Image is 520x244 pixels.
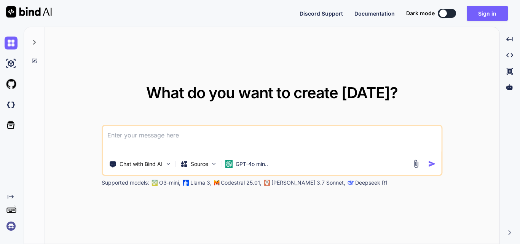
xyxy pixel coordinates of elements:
[5,78,18,91] img: githubLight
[225,160,233,168] img: GPT-4o mini
[146,83,398,102] span: What do you want to create [DATE]?
[5,98,18,111] img: darkCloudIdeIcon
[428,160,436,168] img: icon
[211,161,217,167] img: Pick Models
[221,179,262,187] p: Codestral 25.01,
[236,160,268,168] p: GPT-4o min..
[264,180,270,186] img: claude
[348,180,354,186] img: claude
[120,160,163,168] p: Chat with Bind AI
[191,160,208,168] p: Source
[102,179,149,187] p: Supported models:
[183,180,189,186] img: Llama2
[5,37,18,49] img: chat
[271,179,345,187] p: [PERSON_NAME] 3.7 Sonnet,
[467,6,508,21] button: Sign in
[355,179,388,187] p: Deepseek R1
[412,159,420,168] img: attachment
[165,161,171,167] img: Pick Tools
[5,220,18,233] img: signin
[214,180,219,185] img: Mistral-AI
[354,10,395,18] button: Documentation
[152,180,158,186] img: GPT-4
[300,10,343,18] button: Discord Support
[190,179,212,187] p: Llama 3,
[159,179,180,187] p: O3-mini,
[406,10,435,17] span: Dark mode
[6,6,52,18] img: Bind AI
[5,57,18,70] img: ai-studio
